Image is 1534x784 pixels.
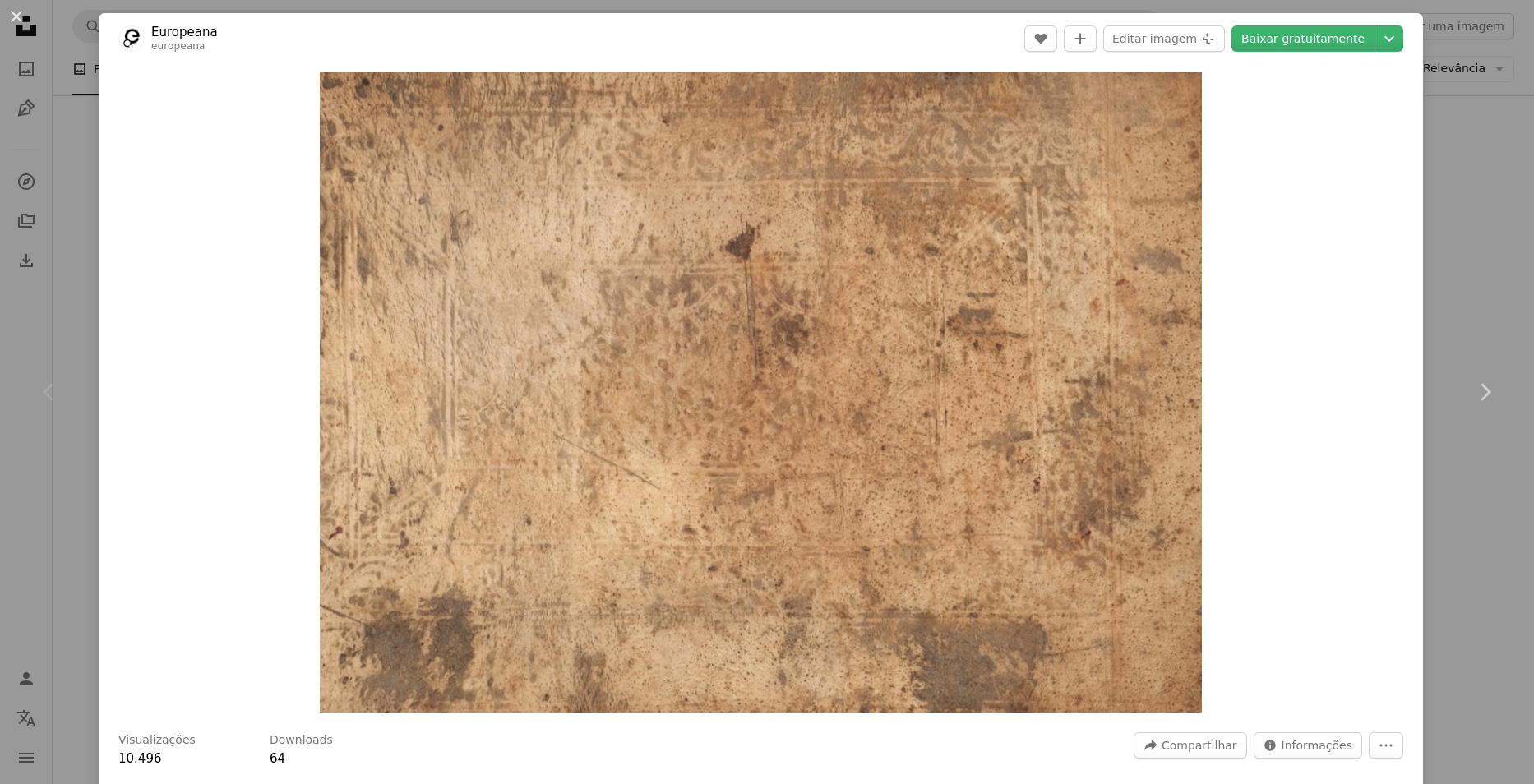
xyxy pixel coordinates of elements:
button: Curtir [1024,25,1057,52]
a: Próximo [1435,313,1534,471]
button: Ampliar esta imagem [320,72,1202,713]
span: 64 [270,751,285,766]
span: Compartilhar [1162,733,1237,758]
span: Informações [1282,733,1352,758]
h3: Downloads [270,732,333,749]
button: Editar imagem [1103,25,1225,52]
img: Papel marrom texturizado e envelhecido com linhas. [320,72,1202,713]
a: Europeana [151,24,218,40]
h3: Visualizações [118,732,196,749]
a: europeana [151,40,205,52]
img: Ir para o perfil de Europeana [118,25,145,52]
button: Compartilhar esta imagem [1134,732,1247,759]
button: Escolha o tamanho do download [1375,25,1403,52]
span: 10.496 [118,751,162,766]
a: Baixar gratuitamente [1231,25,1375,52]
button: Adicionar à coleção [1064,25,1097,52]
button: Mais ações [1369,732,1403,759]
button: Estatísticas desta imagem [1254,732,1362,759]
